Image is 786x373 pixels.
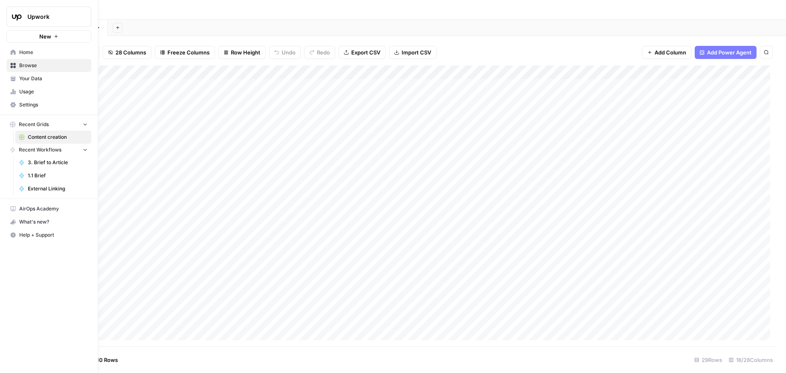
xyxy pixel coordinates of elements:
[15,182,91,195] a: External Linking
[7,202,91,215] a: AirOps Academy
[269,46,301,59] button: Undo
[7,72,91,85] a: Your Data
[7,215,91,228] button: What's new?
[28,172,88,179] span: 1.1 Brief
[19,88,88,95] span: Usage
[15,131,91,144] a: Content creation
[19,62,88,69] span: Browse
[402,48,431,57] span: Import CSV
[7,59,91,72] a: Browse
[725,353,776,366] div: 18/28 Columns
[339,46,386,59] button: Export CSV
[39,32,51,41] span: New
[19,121,49,128] span: Recent Grids
[85,356,118,364] span: Add 10 Rows
[642,46,691,59] button: Add Column
[707,48,752,57] span: Add Power Agent
[7,30,91,43] button: New
[15,169,91,182] a: 1.1 Brief
[691,353,725,366] div: 29 Rows
[28,159,88,166] span: 3. Brief to Article
[103,46,151,59] button: 28 Columns
[19,49,88,56] span: Home
[304,46,335,59] button: Redo
[389,46,436,59] button: Import CSV
[7,7,91,27] button: Workspace: Upwork
[7,118,91,131] button: Recent Grids
[7,85,91,98] a: Usage
[7,144,91,156] button: Recent Workflows
[27,13,77,21] span: Upwork
[655,48,686,57] span: Add Column
[19,75,88,82] span: Your Data
[28,133,88,141] span: Content creation
[317,48,330,57] span: Redo
[19,205,88,212] span: AirOps Academy
[282,48,296,57] span: Undo
[167,48,210,57] span: Freeze Columns
[695,46,757,59] button: Add Power Agent
[7,98,91,111] a: Settings
[115,48,146,57] span: 28 Columns
[7,228,91,242] button: Help + Support
[231,48,260,57] span: Row Height
[19,146,61,154] span: Recent Workflows
[19,231,88,239] span: Help + Support
[7,216,91,228] div: What's new?
[19,101,88,109] span: Settings
[7,46,91,59] a: Home
[218,46,266,59] button: Row Height
[28,185,88,192] span: External Linking
[15,156,91,169] a: 3. Brief to Article
[351,48,380,57] span: Export CSV
[9,9,24,24] img: Upwork Logo
[155,46,215,59] button: Freeze Columns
